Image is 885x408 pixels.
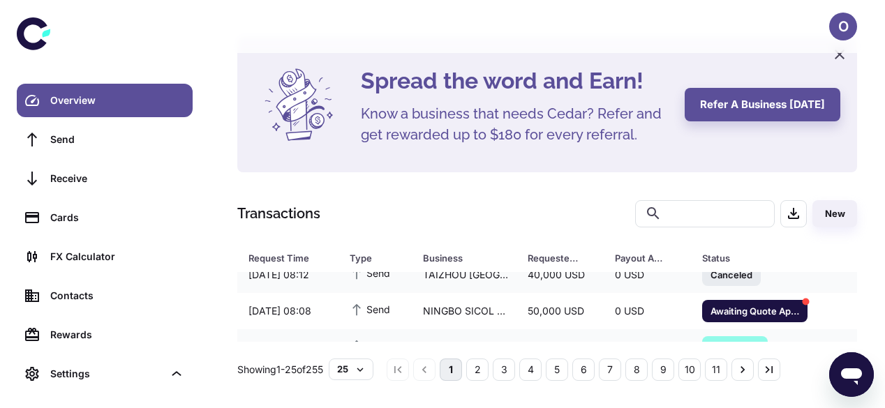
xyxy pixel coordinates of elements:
[385,358,782,381] nav: pagination navigation
[528,248,598,268] span: Requested Amount
[17,201,193,234] a: Cards
[685,88,840,121] button: Refer a business [DATE]
[17,123,193,156] a: Send
[50,249,184,264] div: FX Calculator
[493,358,515,381] button: Go to page 3
[758,358,780,381] button: Go to last page
[17,240,193,273] a: FX Calculator
[829,352,874,397] iframe: Button to launch messaging window
[350,248,406,268] span: Type
[17,84,193,117] a: Overview
[50,93,184,108] div: Overview
[248,248,315,268] div: Request Time
[361,64,668,98] h4: Spread the word and Earn!
[625,358,648,381] button: Go to page 8
[350,248,388,268] div: Type
[615,248,685,268] span: Payout Amount
[361,103,668,145] h5: Know a business that needs Cedar? Refer and get rewarded up to $180 for every referral.
[329,358,373,379] button: 25
[652,358,674,381] button: Go to page 9
[812,200,857,227] button: New
[440,358,462,381] button: page 1
[50,132,184,147] div: Send
[237,362,323,377] p: Showing 1-25 of 255
[528,248,580,268] div: Requested Amount
[248,248,333,268] span: Request Time
[615,248,667,268] div: Payout Amount
[546,358,568,381] button: Go to page 5
[702,248,808,268] span: Status
[705,358,727,381] button: Go to page 11
[50,366,163,381] div: Settings
[829,13,857,40] button: O
[572,358,595,381] button: Go to page 6
[17,279,193,312] a: Contacts
[237,203,320,224] h1: Transactions
[50,327,184,342] div: Rewards
[466,358,489,381] button: Go to page 2
[50,210,184,225] div: Cards
[50,288,184,303] div: Contacts
[599,358,621,381] button: Go to page 7
[702,248,789,268] div: Status
[50,171,184,186] div: Receive
[17,318,193,352] a: Rewards
[17,162,193,195] a: Receive
[17,357,193,391] div: Settings
[678,358,701,381] button: Go to page 10
[731,358,754,381] button: Go to next page
[519,358,542,381] button: Go to page 4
